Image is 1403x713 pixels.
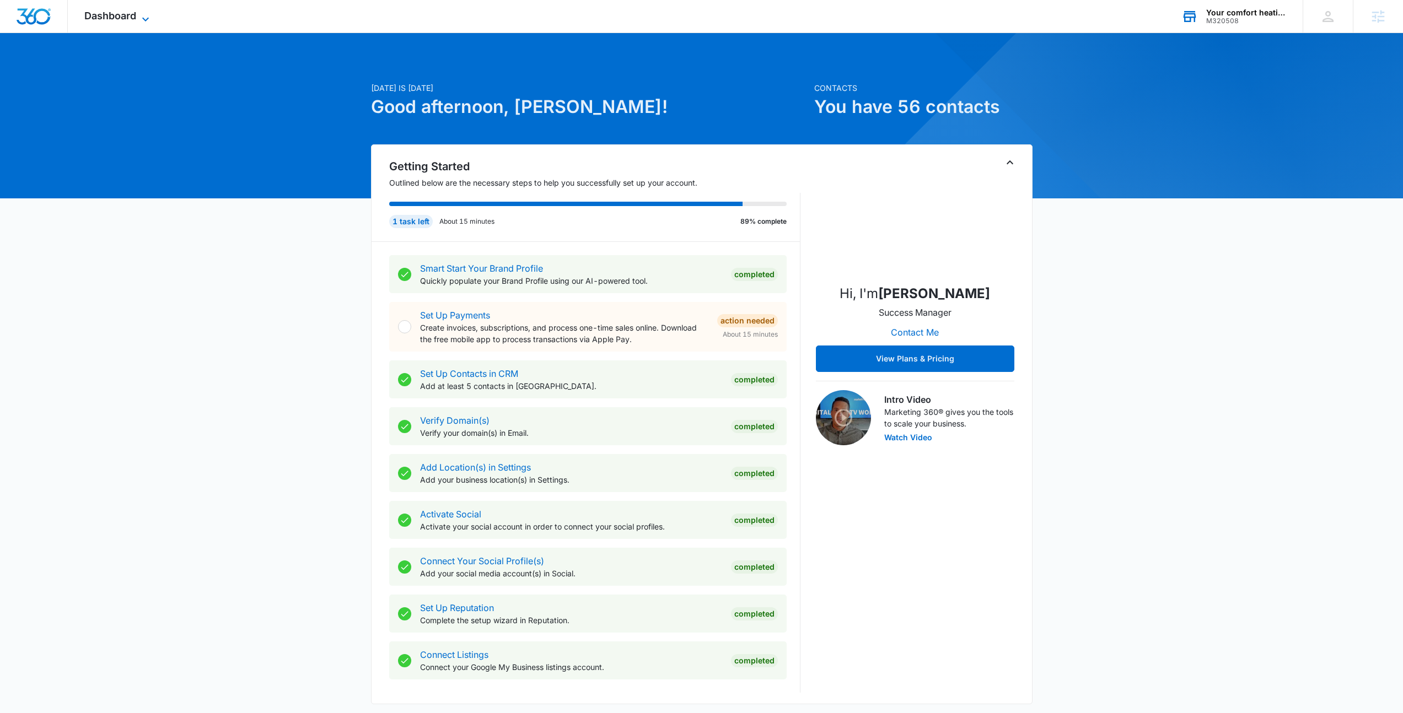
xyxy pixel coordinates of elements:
a: Connect Your Social Profile(s) [420,555,544,566]
button: View Plans & Pricing [816,345,1014,372]
div: Completed [731,467,778,480]
p: Add at least 5 contacts in [GEOGRAPHIC_DATA]. [420,380,722,392]
p: Add your social media account(s) in Social. [420,568,722,579]
div: Completed [731,607,778,620]
span: Dashboard [84,10,136,21]
button: Contact Me [880,319,950,345]
a: Set Up Payments [420,310,490,321]
p: [DATE] is [DATE] [371,82,808,94]
h1: Good afternoon, [PERSON_NAME]! [371,94,808,120]
div: 1 task left [389,215,433,228]
div: Completed [731,514,778,527]
a: Verify Domain(s) [420,415,490,426]
p: Activate your social account in order to connect your social profiles. [420,521,722,532]
div: Completed [731,420,778,433]
img: Niall Fowler [860,165,970,275]
span: About 15 minutes [723,330,778,339]
p: About 15 minutes [439,217,494,226]
a: Activate Social [420,509,481,520]
div: account name [1206,8,1287,17]
div: Completed [731,373,778,386]
h2: Getting Started [389,158,800,175]
a: Set Up Reputation [420,602,494,613]
p: Outlined below are the necessary steps to help you successfully set up your account. [389,177,800,188]
p: Marketing 360® gives you the tools to scale your business. [884,406,1014,429]
a: Smart Start Your Brand Profile [420,263,543,274]
strong: [PERSON_NAME] [878,285,990,301]
h1: You have 56 contacts [814,94,1033,120]
h3: Intro Video [884,393,1014,406]
p: Connect your Google My Business listings account. [420,661,722,673]
p: Success Manager [879,306,952,319]
p: Add your business location(s) in Settings. [420,474,722,485]
p: 89% complete [740,217,787,226]
a: Add Location(s) in Settings [420,462,531,473]
div: Completed [731,268,778,281]
a: Connect Listings [420,649,488,660]
img: Intro Video [816,390,871,445]
p: Complete the setup wizard in Reputation. [420,614,722,626]
div: Action Needed [717,314,778,327]
p: Create invoices, subscriptions, and process one-time sales online. Download the free mobile app t... [420,322,708,345]
button: Watch Video [884,434,932,441]
p: Verify your domain(s) in Email. [420,427,722,439]
a: Set Up Contacts in CRM [420,368,518,379]
p: Contacts [814,82,1033,94]
p: Hi, I'm [840,284,990,304]
div: account id [1206,17,1287,25]
div: Completed [731,654,778,667]
p: Quickly populate your Brand Profile using our AI-powered tool. [420,275,722,287]
div: Completed [731,560,778,574]
button: Toggle Collapse [1003,156,1017,169]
